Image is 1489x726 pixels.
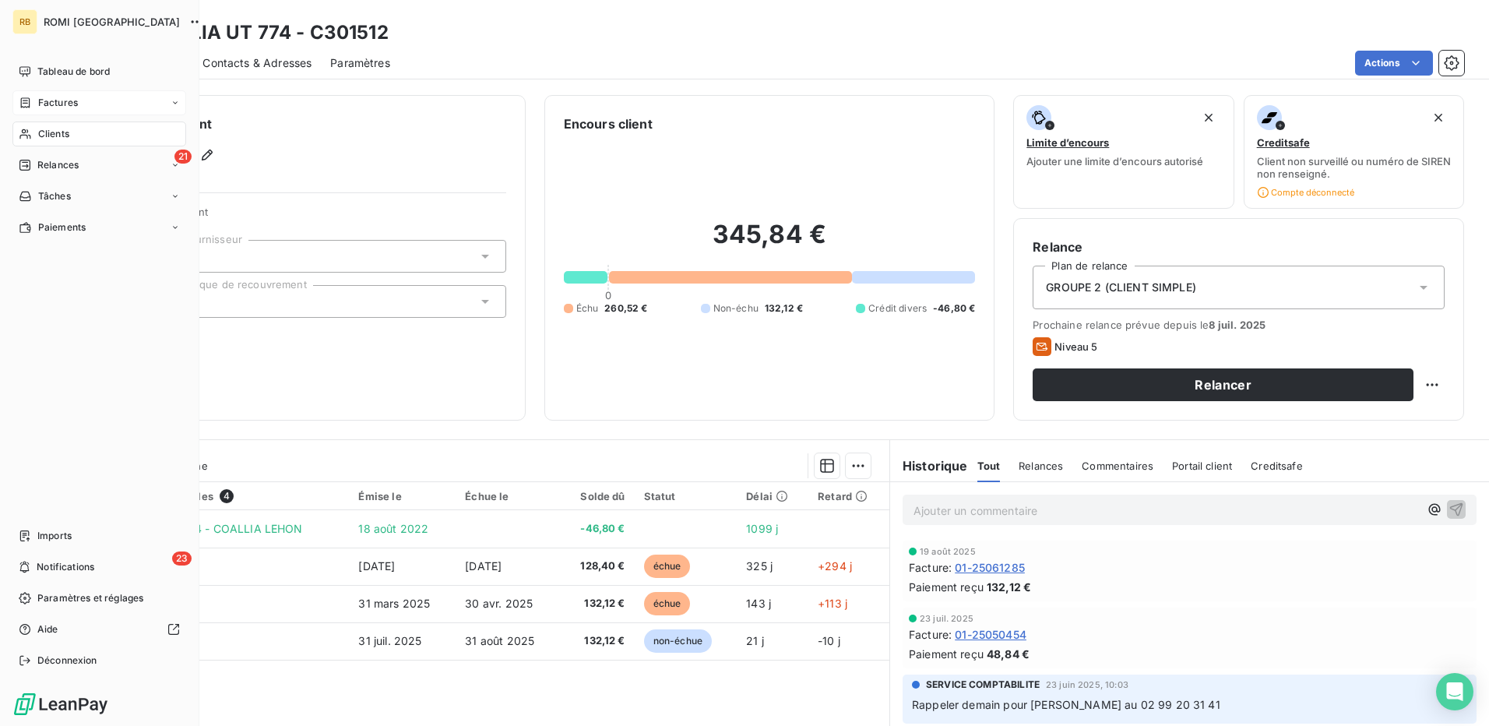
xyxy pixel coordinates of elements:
span: échue [644,592,691,615]
span: Portail client [1172,460,1232,472]
button: CreditsafeClient non surveillé ou numéro de SIREN non renseigné.Compte déconnecté [1244,95,1464,209]
span: Paramètres et réglages [37,591,143,605]
span: -10 j [818,634,840,647]
h6: Encours client [564,115,653,133]
a: Clients [12,122,186,146]
span: 21 j [746,634,764,647]
a: Imports [12,523,186,548]
div: Retard [818,490,880,502]
button: Limite d’encoursAjouter une limite d’encours autorisé [1013,95,1234,209]
span: +113 j [818,597,847,610]
span: 31 août 2025 [465,634,534,647]
h2: 345,84 € [564,219,976,266]
span: SERVICE COMPTABILITE [926,678,1040,692]
span: ROMI [GEOGRAPHIC_DATA] [44,16,180,28]
span: Rappeler demain pour [PERSON_NAME] au 02 99 20 31 41 [912,698,1220,711]
span: [DATE] [465,559,502,573]
span: Facture : [909,626,952,643]
span: Propriétés Client [125,206,506,227]
span: 01-25050454 [955,626,1026,643]
span: Paiement reçu [909,579,984,595]
div: Échue le [465,490,550,502]
span: Paiements [38,220,86,234]
div: Émise le [358,490,446,502]
span: Ajouter une limite d’encours autorisé [1026,155,1203,167]
div: Pièces comptables [116,489,340,503]
div: Solde dû [569,490,625,502]
h3: COALLIA UT 774 - C301512 [137,19,389,47]
span: Crédit divers [868,301,927,315]
span: 30 avr. 2025 [465,597,533,610]
div: Délai [746,490,799,502]
h6: Relance [1033,238,1445,256]
span: Relances [37,158,79,172]
span: Relances [1019,460,1063,472]
span: Compte déconnecté [1257,186,1354,199]
a: 21Relances [12,153,186,178]
span: 18 août 2022 [358,522,428,535]
span: -46,80 € [933,301,975,315]
span: Contacts & Adresses [202,55,312,71]
span: 31 mars 2025 [358,597,430,610]
span: 132,12 € [569,596,625,611]
button: Relancer [1033,368,1413,401]
div: Statut [644,490,728,502]
span: échue [644,555,691,578]
h6: Informations client [94,115,506,133]
span: Imports [37,529,72,543]
h6: Historique [890,456,968,475]
span: 1099 j [746,522,778,535]
a: Paiements [12,215,186,240]
span: Tâches [38,189,71,203]
span: Creditsafe [1251,460,1303,472]
span: GROUPE 2 (CLIENT SIMPLE) [1046,280,1196,295]
a: Aide [12,617,186,642]
span: Notifications [37,560,94,574]
span: 128,40 € [569,559,625,574]
span: [DATE] [358,559,395,573]
span: Prochaine relance prévue depuis le [1033,319,1445,331]
span: Clients [38,127,69,141]
button: Actions [1355,51,1433,76]
span: 21 [174,150,192,164]
span: 132,12 € [765,301,803,315]
span: Facture : [909,559,952,576]
span: Paiement reçu [909,646,984,662]
img: Logo LeanPay [12,692,109,717]
span: 01-25061285 [955,559,1025,576]
span: 23 juil. 2025 [920,614,973,623]
span: Client non surveillé ou numéro de SIREN non renseigné. [1257,155,1451,180]
span: Commentaires [1082,460,1153,472]
span: Tableau de bord [37,65,110,79]
span: Déconnexion [37,654,97,668]
span: Creditsafe [1257,136,1310,149]
div: RB [12,9,37,34]
span: Non-échu [713,301,759,315]
span: Limite d’encours [1026,136,1109,149]
div: Open Intercom Messenger [1436,673,1473,710]
span: 23 [172,552,192,566]
span: Paramètres [330,55,390,71]
a: Tâches [12,184,186,209]
span: 132,12 € [987,579,1031,595]
a: Paramètres et réglages [12,586,186,611]
span: 23 juin 2025, 10:03 [1046,680,1128,689]
a: Tableau de bord [12,59,186,84]
span: +294 j [818,559,852,573]
span: 132,12 € [569,633,625,649]
span: -46,80 € [569,521,625,537]
span: 19 août 2025 [920,547,976,556]
span: 325 j [746,559,773,573]
span: Factures [38,96,78,110]
span: Acompte N°264 - COALLIA LEHON [116,522,302,535]
span: Niveau 5 [1054,340,1097,353]
span: 0 [605,289,611,301]
span: Échu [576,301,599,315]
a: Factures [12,90,186,115]
span: non-échue [644,629,712,653]
span: 8 juil. 2025 [1209,319,1265,331]
span: 260,52 € [604,301,647,315]
span: 31 juil. 2025 [358,634,421,647]
span: Tout [977,460,1001,472]
span: 48,84 € [987,646,1030,662]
